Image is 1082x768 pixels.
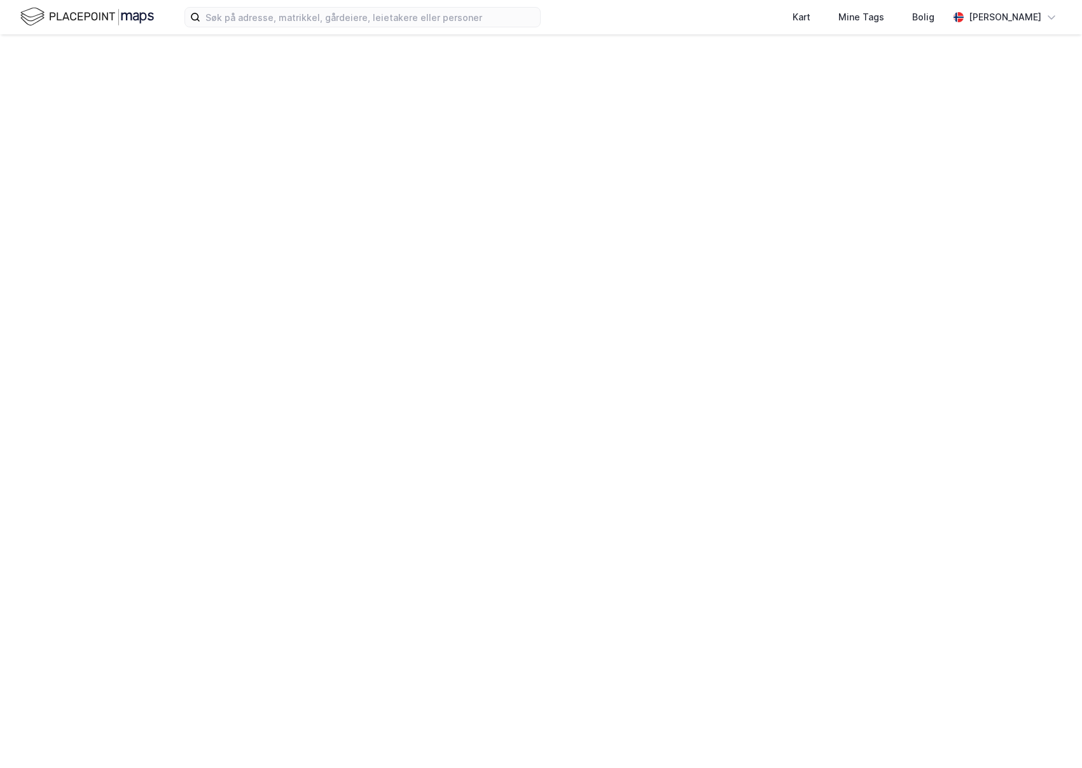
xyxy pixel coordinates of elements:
div: Mine Tags [838,10,884,25]
div: Kart [793,10,810,25]
div: Bolig [912,10,934,25]
img: logo.f888ab2527a4732fd821a326f86c7f29.svg [20,6,154,28]
input: Søk på adresse, matrikkel, gårdeiere, leietakere eller personer [200,8,540,27]
div: [PERSON_NAME] [969,10,1041,25]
